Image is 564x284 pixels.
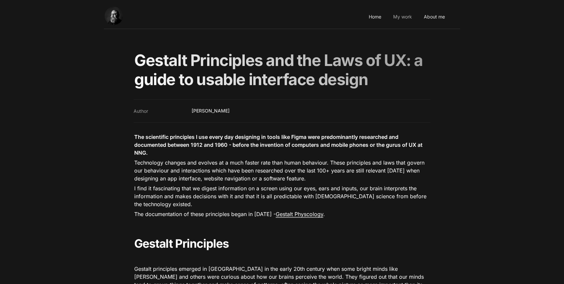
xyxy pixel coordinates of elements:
[134,134,424,156] strong: The scientific principles I use every day designing in tools like Figma were predominantly resear...
[134,50,430,89] h1: Gestalt Principles and the Laws of UX: a guide to usable interface design
[105,8,134,26] a: Logo
[391,8,414,26] a: My work
[134,236,430,251] h2: Gestalt Principles
[276,211,323,218] a: Gestalt Physcology
[367,8,383,26] a: Home
[105,7,134,25] img: Logo
[134,183,430,209] p: I find it fascinating that we digest information on a screen using our eyes, ears and inputs, our...
[134,209,430,220] p: The documentation of these principles began in [DATE] - .
[134,158,430,183] p: Technology changes and evolves at a much faster rate than human behaviour. These principles and l...
[189,105,430,117] p: [PERSON_NAME]
[104,5,460,29] nav: Main
[422,8,447,26] a: About me
[134,108,148,114] span: Author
